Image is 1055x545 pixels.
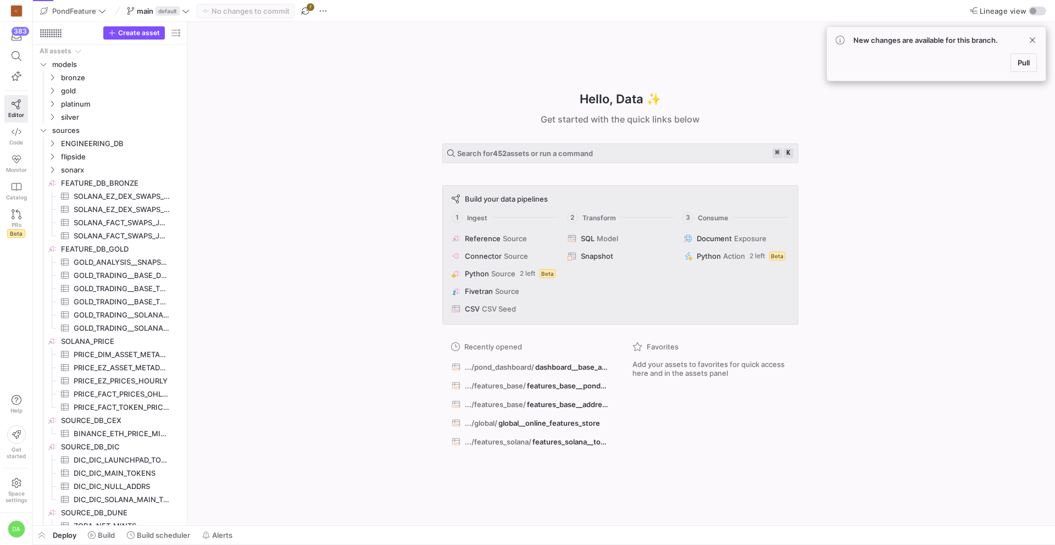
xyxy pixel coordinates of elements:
[74,520,170,532] span: ZORA_NFT_MINTS​​​​​​​​​
[449,435,610,449] button: .../features_solana/features_solana__token_summary
[37,4,109,18] button: PondFeature
[565,249,675,263] button: Snapshot
[449,379,610,393] button: .../features_base/features_base__pond_token_market_dictionary_real_time
[37,269,182,282] div: Press SPACE to select this row.
[647,342,679,351] span: Favorites
[37,308,182,321] div: Press SPACE to select this row.
[465,269,489,278] span: Python
[37,387,182,401] a: PRICE_FACT_PRICES_OHLC_HOURLY​​​​​​​​​
[37,97,182,110] div: Press SPACE to select this row.
[465,363,534,371] span: .../pond_dashboard/
[61,137,181,150] span: ENGINEERING_DB
[74,480,170,493] span: DIC_DIC_NULL_ADDRS​​​​​​​​​
[74,322,170,335] span: GOLD_TRADING__SOLANA_TOKEN_TRANSFERS_FEATURES​​​​​​​​​
[37,493,182,506] a: DIC_DIC_SOLANA_MAIN_TOKENS​​​​​​​​​
[61,441,181,453] span: SOURCE_DB_DIC​​​​​​​​
[9,407,23,414] span: Help
[37,414,182,427] div: Press SPACE to select this row.
[9,139,23,146] span: Code
[449,302,559,315] button: CSVCSV Seed
[37,466,182,480] div: Press SPACE to select this row.
[503,234,527,243] span: Source
[74,467,170,480] span: DIC_DIC_MAIN_TOKENS​​​​​​​​​
[495,287,519,296] span: Source
[565,232,675,245] button: SQLModel
[532,437,608,446] span: features_solana__token_summary
[7,446,26,459] span: Get started
[4,421,28,464] button: Getstarted
[4,390,28,419] button: Help
[37,282,182,295] div: Press SPACE to select this row.
[464,342,522,351] span: Recently opened
[98,531,115,540] span: Build
[37,71,182,84] div: Press SPACE to select this row.
[4,2,28,20] a: C
[723,252,745,260] span: Action
[52,124,181,137] span: sources
[37,361,182,374] div: Press SPACE to select this row.
[457,149,593,158] span: Search for assets or run a command
[37,519,182,532] a: ZORA_NFT_MINTS​​​​​​​​​
[37,348,182,361] a: PRICE_DIM_ASSET_METADATA​​​​​​​​​
[37,335,182,348] a: SOLANA_PRICE​​​​​​​​
[1010,53,1037,72] button: Pull
[37,453,182,466] a: DIC_DIC_LAUNCHPAD_TOKENS​​​​​​​​​
[61,151,181,163] span: flipside
[40,47,71,55] div: All assets
[498,419,600,427] span: global__online_features_store
[122,526,195,544] button: Build scheduler
[37,401,182,414] div: Press SPACE to select this row.
[52,7,96,15] span: PondFeature
[449,360,610,374] button: .../pond_dashboard/dashboard__base_auction_wallets_first_hour
[784,148,793,158] kbd: k
[74,230,170,242] span: SOLANA_FACT_SWAPS_JUPITER_SUMMARY_LATEST_30H​​​​​​​​​
[37,255,182,269] div: Press SPACE to select this row.
[4,205,28,242] a: PRsBeta
[442,143,798,163] button: Search for452assets or run a command⌘k
[37,269,182,282] a: GOLD_TRADING__BASE_DEX_SWAPS_FEATURES​​​​​​​​​
[37,190,182,203] a: SOLANA_EZ_DEX_SWAPS_LATEST_10D​​​​​​​​​
[697,234,732,243] span: Document
[74,401,170,414] span: PRICE_FACT_TOKEN_PRICES_HOURLY​​​​​​​​​
[37,84,182,97] div: Press SPACE to select this row.
[61,71,181,84] span: bronze
[37,216,182,229] a: SOLANA_FACT_SWAPS_JUPITER_SUMMARY_LATEST_10D​​​​​​​​​
[4,473,28,508] a: Spacesettings
[37,203,182,216] a: SOLANA_EZ_DEX_SWAPS_LATEST_30H​​​​​​​​​
[6,194,27,201] span: Catalog
[37,242,182,255] a: FEATURE_DB_GOLD​​​​​​​​
[156,7,180,15] span: default
[449,267,559,280] button: PythonSource2 leftBeta
[465,234,501,243] span: Reference
[580,90,661,108] h1: Hello, Data ✨
[74,282,170,295] span: GOLD_TRADING__BASE_TOKEN_PRICE_FEATURES​​​​​​​​​
[12,27,29,36] div: 383
[632,360,790,377] span: Add your assets to favorites for quick access here and in the assets panel
[465,437,531,446] span: .../features_solana/
[1018,58,1030,67] span: Pull
[52,58,181,71] span: models
[37,466,182,480] a: DIC_DIC_MAIN_TOKENS​​​​​​​​​
[12,221,21,228] span: PRs
[37,124,182,137] div: Press SPACE to select this row.
[74,216,170,229] span: SOLANA_FACT_SWAPS_JUPITER_SUMMARY_LATEST_10D​​​​​​​​​
[74,348,170,361] span: PRICE_DIM_ASSET_METADATA​​​​​​​​​
[37,335,182,348] div: Press SPACE to select this row.
[8,112,24,118] span: Editor
[980,7,1026,15] span: Lineage view
[37,150,182,163] div: Press SPACE to select this row.
[118,29,160,37] span: Create asset
[74,427,170,440] span: BINANCE_ETH_PRICE_MINUTE​​​​​​​​​
[37,387,182,401] div: Press SPACE to select this row.
[37,137,182,150] div: Press SPACE to select this row.
[37,440,182,453] div: Press SPACE to select this row.
[37,176,182,190] a: FEATURE_DB_BRONZE​​​​​​​​
[37,348,182,361] div: Press SPACE to select this row.
[61,414,181,427] span: SOURCE_DB_CEX​​​​​​​​
[212,531,232,540] span: Alerts
[37,176,182,190] div: Press SPACE to select this row.
[37,321,182,335] a: GOLD_TRADING__SOLANA_TOKEN_TRANSFERS_FEATURES​​​​​​​​​
[37,190,182,203] div: Press SPACE to select this row.
[734,234,767,243] span: Exposure
[449,232,559,245] button: ReferenceSource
